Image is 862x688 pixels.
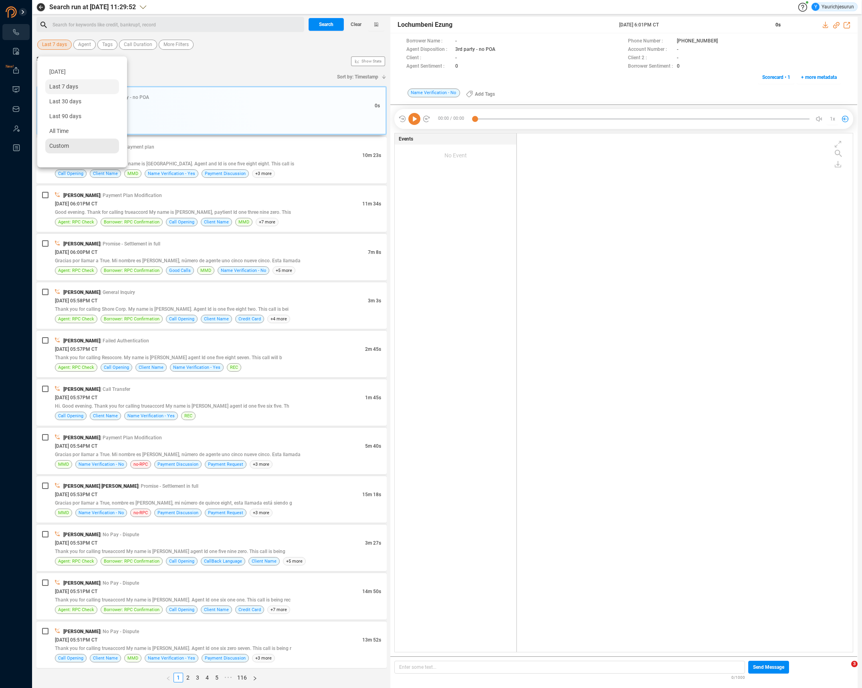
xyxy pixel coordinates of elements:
[166,676,171,681] span: left
[212,673,221,682] a: 5
[238,218,249,226] span: MMD
[202,673,212,682] li: 4
[63,241,100,247] span: [PERSON_NAME]
[203,673,212,682] a: 4
[159,40,194,50] button: More Filters
[475,88,495,101] span: Add Tags
[309,18,344,31] button: Search
[100,629,139,634] span: | No Pay - Dispute
[267,606,290,614] span: +7 more
[762,71,790,84] span: Scorecard • 1
[58,509,69,517] span: MMD
[55,209,291,215] span: Good evening. Thank for calling trueaccord My name is [PERSON_NAME], paytient Id one three nine z...
[2,101,30,117] li: Inbox
[252,557,277,565] span: Client Name
[36,525,387,571] div: [PERSON_NAME]| No Pay - Dispute[DATE] 05:53PM CT3m 27sThank you for calling trueaccord My name is...
[104,557,159,565] span: Borrower: RPC Confirmation
[100,338,149,344] span: | Failed Authentication
[157,509,198,517] span: Payment Discussion
[365,395,381,400] span: 1m 45s
[49,98,81,105] span: Last 30 days
[58,654,83,662] span: Call Opening
[395,145,516,166] div: No Event
[628,54,673,62] span: Client 2 :
[205,654,246,662] span: Payment Discussion
[124,40,152,50] span: Call Duration
[208,509,243,517] span: Payment Request
[49,83,78,90] span: Last 7 days
[827,113,838,125] button: 1x
[164,40,189,50] span: More Filters
[628,46,673,54] span: Account Number :
[42,40,67,50] span: Last 7 days
[204,315,229,323] span: Client Name
[58,461,69,468] span: MMD
[148,170,195,177] span: Name Verification - Yes
[169,557,194,565] span: Call Opening
[169,267,191,274] span: Good Calls
[36,185,387,232] div: [PERSON_NAME]| Payment Plan Modification[DATE] 06:01PM CT11m 34sGood evening. Thank for calling t...
[430,113,475,125] span: 00:00 / 00:00
[222,673,234,682] li: Next 5 Pages
[55,306,289,312] span: Thank you for calling Shore Corp. My name is [PERSON_NAME]. Agent Id is one five eight two. This ...
[73,40,96,50] button: Agent
[37,40,72,50] button: Last 7 days
[256,218,279,226] span: +7 more
[2,43,30,59] li: Smart Reports
[63,483,138,489] span: [PERSON_NAME] [PERSON_NAME]
[731,674,745,680] span: 0/1000
[758,71,795,84] button: Scorecard • 1
[133,509,148,517] span: no-RPC
[63,338,100,344] span: [PERSON_NAME]
[332,70,387,83] button: Sort by: Timestamp
[362,492,381,497] span: 15m 18s
[628,62,673,71] span: Borrower Sentiment :
[184,412,192,420] span: REC
[63,386,100,392] span: [PERSON_NAME]
[163,673,174,682] li: Previous Page
[2,82,30,98] li: Visuals
[814,3,817,11] span: Y
[36,137,387,183] div: [PERSON_NAME]| Promise - Payment plan[DATE] 06:01PM CT10m 23sThank you for calling To corp. My na...
[78,40,91,50] span: Agent
[100,241,160,247] span: | Promise - Settlement in full
[235,673,249,682] a: 116
[55,492,97,497] span: [DATE] 05:53PM CT
[63,435,100,441] span: [PERSON_NAME]
[58,170,83,177] span: Call Opening
[58,315,94,323] span: Agent: RPC Check
[455,54,457,62] span: -
[2,62,30,78] li: Exports
[55,549,285,554] span: Thank you for calling trueaccord My name is [PERSON_NAME] agent Id one five nine zero. This call ...
[97,40,117,50] button: Tags
[127,654,138,662] span: MMD
[455,46,495,54] span: 3rd party - no POA
[455,62,458,71] span: 0
[193,673,202,682] li: 3
[748,661,789,674] button: Send Message
[204,606,229,614] span: Client Name
[365,540,381,546] span: 3m 27s
[273,266,295,275] span: +5 more
[79,509,124,517] span: Name Verification - No
[677,54,678,62] span: -
[93,412,118,420] span: Client Name
[830,113,835,125] span: 1x
[200,267,211,274] span: MMD
[58,218,94,226] span: Agent: RPC Check
[55,540,97,546] span: [DATE] 05:53PM CT
[36,622,387,668] div: [PERSON_NAME]| No Pay - Dispute[DATE] 05:51PM CT13m 52sThank you for calling trueaccord My name i...
[58,412,83,420] span: Call Opening
[851,661,858,667] span: 3
[6,58,14,74] span: New!
[234,673,250,682] li: 116
[408,89,460,97] span: Name Verification - No
[36,234,387,280] div: [PERSON_NAME]| Promise - Settlement in full[DATE] 06:00PM CT7m 8sGracias por llamar a True. Mi no...
[238,606,261,614] span: Credit Card
[319,18,333,31] span: Search
[58,606,94,614] span: Agent: RPC Check
[63,193,100,198] span: [PERSON_NAME]
[49,113,81,119] span: Last 90 days
[100,193,162,198] span: | Payment Plan Modification
[399,135,413,143] span: Events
